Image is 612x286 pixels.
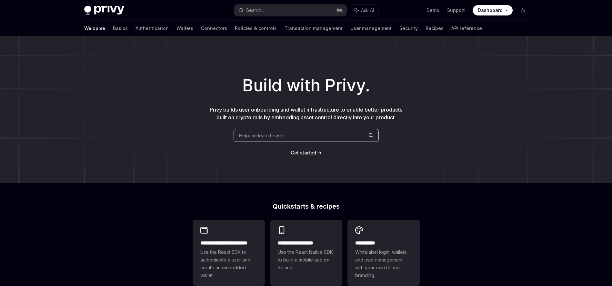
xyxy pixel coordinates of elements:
span: Privy builds user onboarding and wallet infrastructure to enable better products built on crypto ... [210,106,402,121]
a: Recipes [426,21,444,36]
span: Dashboard [478,7,503,14]
a: Security [399,21,418,36]
img: dark logo [84,6,124,15]
a: Authentication [135,21,169,36]
span: Use the React Native SDK to build a mobile app on Solana. [278,248,335,271]
span: Help me learn how to… [239,132,288,139]
a: Get started [291,150,316,156]
h1: Build with Privy. [10,73,602,98]
a: Transaction management [285,21,343,36]
a: **** **** **** ***Use the React Native SDK to build a mobile app on Solana. [270,220,342,286]
a: User management [350,21,392,36]
button: Ask AI [350,5,378,16]
a: Wallets [176,21,193,36]
a: API reference [451,21,482,36]
a: Basics [113,21,128,36]
div: Search... [246,6,264,14]
a: **** *****Whitelabel login, wallets, and user management with your own UI and branding. [347,220,420,286]
span: Ask AI [361,7,374,14]
a: Support [447,7,465,14]
a: Policies & controls [235,21,277,36]
h2: Quickstarts & recipes [193,203,420,210]
a: Connectors [201,21,227,36]
a: Welcome [84,21,105,36]
a: Dashboard [473,5,513,15]
span: Whitelabel login, wallets, and user management with your own UI and branding. [355,248,412,279]
span: ⌘ K [336,8,343,13]
button: Search...⌘K [234,5,347,16]
a: Demo [426,7,439,14]
span: Use the React SDK to authenticate a user and create an embedded wallet. [200,248,257,279]
button: Toggle dark mode [518,5,528,15]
